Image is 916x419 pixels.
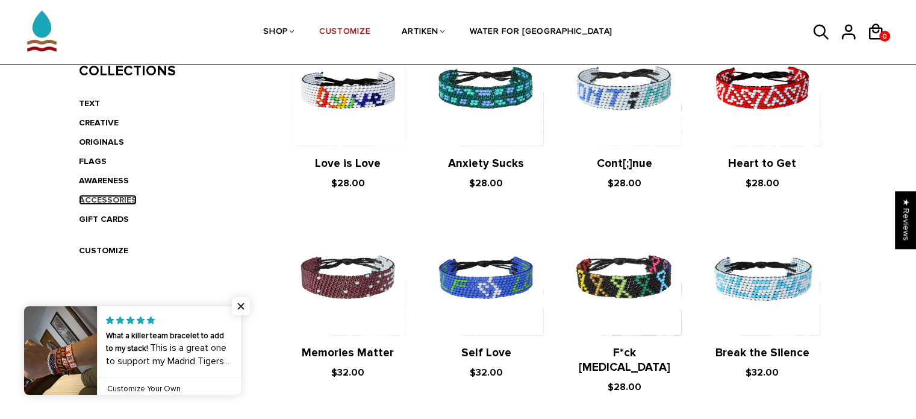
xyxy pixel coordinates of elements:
span: $28.00 [331,177,365,189]
a: ARTIKEN [402,1,438,65]
span: $28.00 [607,177,641,189]
a: WATER FOR [GEOGRAPHIC_DATA] [470,1,612,65]
h3: Collections [79,63,255,80]
a: F*ck [MEDICAL_DATA] [578,346,670,374]
a: AWARENESS [79,175,129,186]
a: ORIGINALS [79,137,124,147]
span: Close popup widget [232,297,250,315]
span: $32.00 [470,367,503,379]
div: Click to open Judge.me floating reviews tab [896,191,916,248]
a: Anxiety Sucks [448,157,524,171]
span: $32.00 [746,367,779,379]
span: $28.00 [469,177,503,189]
a: Heart to Get [728,157,796,171]
a: GIFT CARDS [79,214,129,224]
a: Self Love [461,346,511,360]
span: $28.00 [607,381,641,393]
a: TEXT [79,98,100,109]
a: CREATIVE [79,118,119,128]
a: Break the Silence [715,346,809,360]
a: 0 [879,31,890,42]
a: ACCESSORIES [79,195,137,205]
a: Memories Matter [302,346,394,360]
a: CUSTOMIZE [319,1,370,65]
a: SHOP [263,1,288,65]
span: $32.00 [331,367,364,379]
a: Cont[;]nue [596,157,652,171]
span: 0 [879,29,890,44]
a: Love is Love [315,157,381,171]
a: FLAGS [79,156,107,166]
span: $28.00 [746,177,779,189]
a: CUSTOMIZE [79,245,128,256]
